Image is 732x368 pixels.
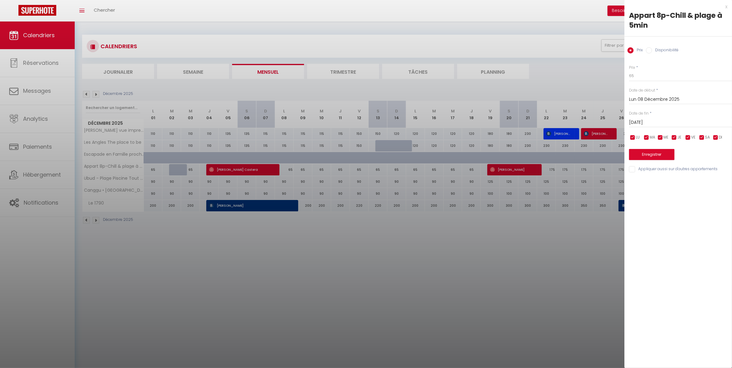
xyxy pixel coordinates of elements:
span: SA [705,135,710,140]
label: Prix [634,47,643,54]
label: Disponibilité [652,47,679,54]
div: Appart 8p-Chill & plage à 5min [629,10,727,30]
button: Enregistrer [629,149,675,160]
label: Date de fin [629,111,649,116]
span: LU [636,135,640,140]
span: VE [691,135,695,140]
label: Date de début [629,88,655,93]
span: JE [677,135,681,140]
div: x [624,3,727,10]
span: MA [650,135,655,140]
span: ME [663,135,668,140]
span: DI [719,135,722,140]
label: Prix [629,65,635,71]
